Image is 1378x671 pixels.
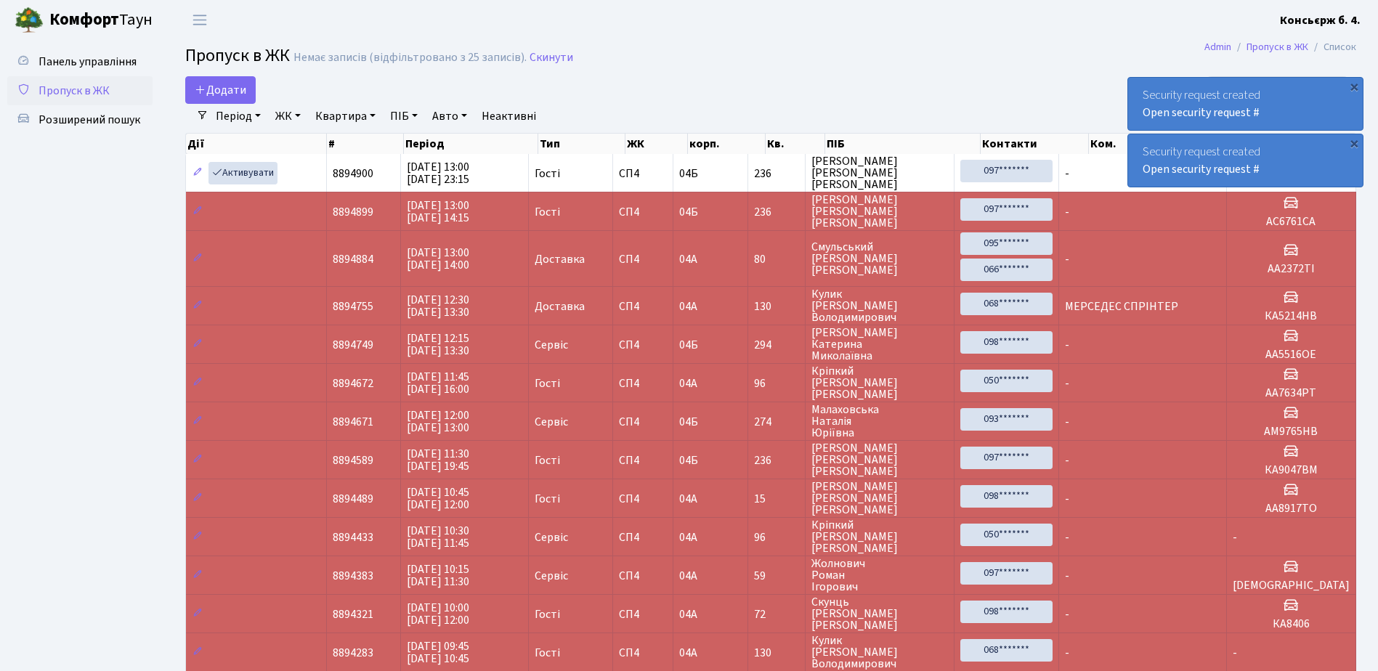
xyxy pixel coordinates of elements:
span: 15 [754,493,799,505]
th: # [327,134,404,154]
h5: АА2372ТІ [1233,262,1350,276]
span: [PERSON_NAME] [PERSON_NAME] [PERSON_NAME] [811,481,948,516]
span: - [1065,645,1069,661]
span: СП4 [619,609,667,620]
span: СП4 [619,532,667,543]
b: Комфорт [49,8,119,31]
span: Гості [535,168,560,179]
span: Гості [535,455,560,466]
span: 8894589 [333,452,373,468]
h5: КА8406 [1233,617,1350,631]
span: МЕРСЕДЕС СПРІНТЕР [1065,298,1178,314]
span: [DATE] 10:00 [DATE] 12:00 [407,600,469,628]
button: Переключити навігацію [182,8,218,32]
div: Security request created [1128,134,1363,187]
span: Смульський [PERSON_NAME] [PERSON_NAME] [811,241,948,276]
span: СП4 [619,416,667,428]
span: - [1065,337,1069,353]
span: Гості [535,206,560,218]
a: Open security request # [1143,161,1260,177]
span: Малаховська Наталія Юріївна [811,404,948,439]
span: [DATE] 10:15 [DATE] 11:30 [407,561,469,590]
img: logo.png [15,6,44,35]
span: - [1065,606,1069,622]
a: Пропуск в ЖК [7,76,153,105]
h5: КА5214НВ [1233,309,1350,323]
span: 04А [679,645,697,661]
span: Сервіс [535,416,568,428]
span: [DATE] 13:00 [DATE] 14:15 [407,198,469,226]
a: Додати [185,76,256,104]
span: Гості [535,378,560,389]
span: - [1065,568,1069,584]
span: 96 [754,378,799,389]
span: [PERSON_NAME] [PERSON_NAME] [PERSON_NAME] [811,155,948,190]
h5: АА8917ТО [1233,502,1350,516]
span: СП4 [619,339,667,351]
a: ЖК [269,104,307,129]
span: [DATE] 12:15 [DATE] 13:30 [407,330,469,359]
h5: АА5516ОЕ [1233,348,1350,362]
span: СП4 [619,168,667,179]
span: Скунць [PERSON_NAME] [PERSON_NAME] [811,596,948,631]
div: × [1347,136,1361,150]
span: Жолнович Роман Ігорович [811,558,948,593]
span: [DATE] 10:45 [DATE] 12:00 [407,484,469,513]
span: 236 [754,455,799,466]
span: 72 [754,609,799,620]
span: 59 [754,570,799,582]
span: 8894671 [333,414,373,430]
span: Пропуск в ЖК [185,43,290,68]
span: 8894283 [333,645,373,661]
span: СП4 [619,570,667,582]
span: 04А [679,568,697,584]
th: корп. [688,134,766,154]
span: [PERSON_NAME] Катерина Миколаївна [811,327,948,362]
h5: КА9047ВМ [1233,463,1350,477]
span: Сервіс [535,532,568,543]
a: Активувати [208,162,277,184]
span: 274 [754,416,799,428]
span: Гості [535,609,560,620]
span: СП4 [619,493,667,505]
span: СП4 [619,455,667,466]
span: СП4 [619,253,667,265]
span: 8894672 [333,375,373,391]
span: СП4 [619,206,667,218]
h5: [DEMOGRAPHIC_DATA] [1233,579,1350,593]
span: Доставка [535,253,585,265]
th: Дії [186,134,327,154]
span: 8894899 [333,204,373,220]
span: 04А [679,375,697,391]
span: 04Б [679,166,698,182]
h5: АС6761СА [1233,176,1350,190]
span: 294 [754,339,799,351]
span: 8894321 [333,606,373,622]
span: Сервіс [535,570,568,582]
th: ЖК [625,134,688,154]
span: [PERSON_NAME] [PERSON_NAME] [PERSON_NAME] [811,194,948,229]
span: [DATE] 13:00 [DATE] 23:15 [407,159,469,187]
div: Немає записів (відфільтровано з 25 записів). [293,51,527,65]
span: 04А [679,529,697,545]
span: - [1065,251,1069,267]
span: [DATE] 13:00 [DATE] 14:00 [407,245,469,273]
a: Квартира [309,104,381,129]
span: 04А [679,251,697,267]
th: Тип [538,134,625,154]
b: Консьєрж б. 4. [1280,12,1361,28]
span: [DATE] 09:45 [DATE] 10:45 [407,638,469,667]
span: - [1233,645,1237,661]
span: Сервіс [535,339,568,351]
a: Неактивні [476,104,542,129]
a: Скинути [530,51,573,65]
a: Панель управління [7,47,153,76]
h5: АМ9765НВ [1233,425,1350,439]
span: - [1065,491,1069,507]
span: Панель управління [38,54,137,70]
span: Гості [535,493,560,505]
a: Розширений пошук [7,105,153,134]
span: Розширений пошук [38,112,140,128]
a: Період [210,104,267,129]
span: - [1065,529,1069,545]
